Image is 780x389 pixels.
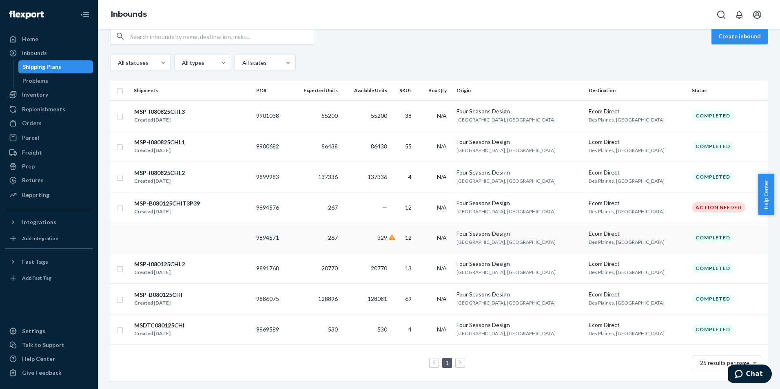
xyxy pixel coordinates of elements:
[418,81,453,100] th: Box Qty
[16,155,42,164] strong: Column
[456,168,582,177] div: Four Seasons Design
[711,28,768,44] button: Create inbound
[377,326,387,333] span: 530
[444,359,450,366] a: Page 1 is your current page
[18,60,93,73] a: Shipping Plans
[589,230,685,238] div: Ecom Direct
[22,258,48,266] div: Fast Tags
[22,341,64,349] div: Talk to Support
[5,46,93,60] a: Inbounds
[437,112,447,119] span: N/A
[437,204,447,211] span: N/A
[405,143,412,150] span: 55
[134,321,184,329] div: MSDTC080125CHI
[341,81,390,100] th: Available Units
[22,218,56,226] div: Integrations
[692,294,734,304] div: Completed
[22,77,48,85] div: Problems
[589,199,685,207] div: Ecom Direct
[692,172,734,182] div: Completed
[22,35,38,43] div: Home
[134,299,182,307] div: Created [DATE]
[456,117,556,123] span: [GEOGRAPHIC_DATA], [GEOGRAPHIC_DATA]
[456,208,556,214] span: [GEOGRAPHIC_DATA], [GEOGRAPHIC_DATA]
[318,295,338,302] span: 128896
[9,11,44,19] img: Flexport logo
[328,204,338,211] span: 267
[589,260,685,268] div: Ecom Direct
[22,63,61,71] div: Shipping Plans
[253,283,290,314] td: 9886075
[5,160,93,173] a: Prep
[12,16,184,44] div: 531 How to Understand an Orders Report
[321,112,338,119] span: 55200
[22,235,58,242] div: Add Integration
[104,3,153,27] ol: breadcrumbs
[692,111,734,121] div: Completed
[5,325,93,338] a: Settings
[456,230,582,238] div: Four Seasons Design
[5,174,93,187] a: Returns
[22,162,35,170] div: Prep
[12,74,184,109] p: This report provides details about orders including order creation time, estimated ship time, pro...
[134,268,185,276] div: Created [DATE]
[589,117,665,123] span: Des Plaines, [GEOGRAPHIC_DATA]
[22,148,42,157] div: Freight
[22,91,48,99] div: Inventory
[437,265,447,272] span: N/A
[713,7,729,23] button: Open Search Box
[134,116,185,124] div: Created [DATE]
[5,146,93,159] a: Freight
[5,131,93,144] a: Parcel
[456,300,556,306] span: [GEOGRAPHIC_DATA], [GEOGRAPHIC_DATA]
[253,253,290,283] td: 9891768
[589,300,665,306] span: Des Plaines, [GEOGRAPHIC_DATA]
[589,269,665,275] span: Des Plaines, [GEOGRAPHIC_DATA]
[13,301,64,356] td: Marketplace Order ID
[253,131,290,161] td: 9900682
[758,174,774,215] button: Help Center
[589,330,665,336] span: Des Plaines, [GEOGRAPHIC_DATA]
[5,103,93,116] a: Replenishments
[456,321,582,329] div: Four Seasons Design
[456,147,556,153] span: [GEOGRAPHIC_DATA], [GEOGRAPHIC_DATA]
[111,10,147,19] a: Inbounds
[371,143,387,150] span: 86438
[405,204,412,211] span: 12
[692,232,734,243] div: Completed
[382,204,387,211] span: —
[22,191,49,199] div: Reporting
[692,202,745,212] div: Action Needed
[377,234,387,241] span: 329
[589,168,685,177] div: Ecom Direct
[5,272,93,285] a: Add Fast Tag
[12,54,184,70] h1: Description
[405,295,412,302] span: 69
[456,138,582,146] div: Four Seasons Design
[5,366,93,379] button: Give Feedback
[731,7,747,23] button: Open notifications
[22,176,44,184] div: Returns
[68,228,178,284] span: The sales channel in which the order was created i.e. Amazon, eBay, Walmart. Marketplace can be F...
[328,234,338,241] span: 267
[318,173,338,180] span: 137336
[390,81,418,100] th: SKUs
[368,173,387,180] span: 137336
[12,122,184,137] h1: Documentation
[456,290,582,298] div: Four Seasons Design
[408,173,412,180] span: 4
[321,265,338,272] span: 20770
[134,138,185,146] div: MSP-I080825CHI.1
[253,100,290,131] td: 9901038
[589,208,665,214] span: Des Plaines, [GEOGRAPHIC_DATA]
[134,146,185,155] div: Created [DATE]
[253,161,290,192] td: 9899983
[589,290,685,298] div: Ecom Direct
[728,365,772,385] iframe: Opens a widget where you can chat to one of our agents
[18,74,93,87] a: Problems
[5,188,93,201] a: Reporting
[405,265,412,272] span: 13
[131,81,253,100] th: Shipments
